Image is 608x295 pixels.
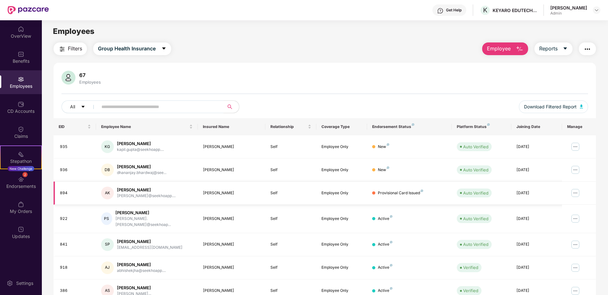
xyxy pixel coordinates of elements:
[516,216,557,222] div: [DATE]
[584,45,591,53] img: svg+xml;base64,PHN2ZyB4bWxucz0iaHR0cDovL3d3dy53My5vcmcvMjAwMC9zdmciIHdpZHRoPSIyNCIgaGVpZ2h0PSIyNC...
[68,45,82,53] span: Filters
[60,216,91,222] div: 922
[60,265,91,271] div: 918
[321,216,362,222] div: Employee Only
[270,288,311,294] div: Self
[70,103,75,110] span: All
[101,164,114,176] div: DB
[378,167,389,173] div: New
[463,241,488,247] div: Auto Verified
[1,158,41,164] div: Stepathon
[570,165,580,175] img: manageButton
[539,45,558,53] span: Reports
[18,76,24,82] img: svg+xml;base64,PHN2ZyBpZD0iRW1wbG95ZWVzIiB4bWxucz0iaHR0cDovL3d3dy53My5vcmcvMjAwMC9zdmciIHdpZHRoPS...
[117,141,164,147] div: [PERSON_NAME]
[321,190,362,196] div: Employee Only
[61,71,75,85] img: svg+xml;base64,PHN2ZyB4bWxucz0iaHR0cDovL3d3dy53My5vcmcvMjAwMC9zdmciIHhtbG5zOnhsaW5rPSJodHRwOi8vd3...
[390,264,392,266] img: svg+xml;base64,PHN2ZyB4bWxucz0iaHR0cDovL3d3dy53My5vcmcvMjAwMC9zdmciIHdpZHRoPSI4IiBoZWlnaHQ9IjgiIH...
[563,46,568,52] span: caret-down
[18,101,24,107] img: svg+xml;base64,PHN2ZyBpZD0iQ0RfQWNjb3VudHMiIGRhdGEtbmFtZT0iQ0QgQWNjb3VudHMiIHhtbG5zPSJodHRwOi8vd3...
[81,105,85,110] span: caret-down
[98,45,156,53] span: Group Health Insurance
[534,42,572,55] button: Reportscaret-down
[8,166,34,171] div: New Challenge
[117,170,166,176] div: dhananjay.bhardwaj@see...
[390,287,392,290] img: svg+xml;base64,PHN2ZyB4bWxucz0iaHR0cDovL3d3dy53My5vcmcvMjAwMC9zdmciIHdpZHRoPSI4IiBoZWlnaHQ9IjgiIH...
[270,167,311,173] div: Self
[117,239,183,245] div: [PERSON_NAME]
[60,241,91,247] div: 841
[378,241,392,247] div: Active
[487,45,511,53] span: Employee
[321,288,362,294] div: Employee Only
[61,100,100,113] button: Allcaret-down
[570,240,580,250] img: manageButton
[390,241,392,243] img: svg+xml;base64,PHN2ZyB4bWxucz0iaHR0cDovL3d3dy53My5vcmcvMjAwMC9zdmciIHdpZHRoPSI4IiBoZWlnaHQ9IjgiIH...
[378,265,392,271] div: Active
[270,241,311,247] div: Self
[516,45,523,53] img: svg+xml;base64,PHN2ZyB4bWxucz0iaHR0cDovL3d3dy53My5vcmcvMjAwMC9zdmciIHhtbG5zOnhsaW5rPSJodHRwOi8vd3...
[58,45,66,53] img: svg+xml;base64,PHN2ZyB4bWxucz0iaHR0cDovL3d3dy53My5vcmcvMjAwMC9zdmciIHdpZHRoPSIyNCIgaGVpZ2h0PSIyNC...
[54,42,87,55] button: Filters
[101,140,114,153] div: KG
[54,118,96,135] th: EID
[321,144,362,150] div: Employee Only
[387,143,389,146] img: svg+xml;base64,PHN2ZyB4bWxucz0iaHR0cDovL3d3dy53My5vcmcvMjAwMC9zdmciIHdpZHRoPSI4IiBoZWlnaHQ9IjgiIH...
[60,167,91,173] div: 936
[101,238,114,251] div: SP
[117,187,176,193] div: [PERSON_NAME]
[570,142,580,152] img: manageButton
[18,151,24,157] img: svg+xml;base64,PHN2ZyB4bWxucz0iaHR0cDovL3d3dy53My5vcmcvMjAwMC9zdmciIHdpZHRoPSIyMSIgaGVpZ2h0PSIyMC...
[18,126,24,132] img: svg+xml;base64,PHN2ZyBpZD0iQ2xhaW0iIHhtbG5zPSJodHRwOi8vd3d3LnczLm9yZy8yMDAwL3N2ZyIgd2lkdGg9IjIwIi...
[516,288,557,294] div: [DATE]
[483,6,487,14] span: K
[53,27,94,36] span: Employees
[18,176,24,183] img: svg+xml;base64,PHN2ZyBpZD0iRW5kb3JzZW1lbnRzIiB4bWxucz0iaHR0cDovL3d3dy53My5vcmcvMjAwMC9zdmciIHdpZH...
[378,288,392,294] div: Active
[18,226,24,233] img: svg+xml;base64,PHN2ZyBpZD0iVXBkYXRlZCIgeG1sbnM9Imh0dHA6Ly93d3cudzMub3JnLzIwMDAvc3ZnIiB3aWR0aD0iMj...
[446,8,462,13] div: Get Help
[390,215,392,218] img: svg+xml;base64,PHN2ZyB4bWxucz0iaHR0cDovL3d3dy53My5vcmcvMjAwMC9zdmciIHdpZHRoPSI4IiBoZWlnaHQ9IjgiIH...
[562,118,596,135] th: Manage
[203,167,261,173] div: [PERSON_NAME]
[463,144,488,150] div: Auto Verified
[511,118,562,135] th: Joining Date
[101,187,114,199] div: AK
[378,144,389,150] div: New
[115,216,193,228] div: [PERSON_NAME].[PERSON_NAME]@seekhoap...
[117,164,166,170] div: [PERSON_NAME]
[437,8,443,14] img: svg+xml;base64,PHN2ZyBpZD0iSGVscC0zMngzMiIgeG1sbnM9Imh0dHA6Ly93d3cudzMub3JnLzIwMDAvc3ZnIiB3aWR0aD...
[60,288,91,294] div: 386
[580,105,583,108] img: svg+xml;base64,PHN2ZyB4bWxucz0iaHR0cDovL3d3dy53My5vcmcvMjAwMC9zdmciIHhtbG5zOnhsaW5rPSJodHRwOi8vd3...
[321,241,362,247] div: Employee Only
[101,212,112,225] div: PS
[372,124,447,129] div: Endorsement Status
[117,193,176,199] div: [PERSON_NAME]@seekhoapp....
[115,210,193,216] div: [PERSON_NAME]
[203,144,261,150] div: [PERSON_NAME]
[321,265,362,271] div: Employee Only
[78,80,102,85] div: Employees
[59,124,86,129] span: EID
[570,188,580,198] img: manageButton
[421,189,423,192] img: svg+xml;base64,PHN2ZyB4bWxucz0iaHR0cDovL3d3dy53My5vcmcvMjAwMC9zdmciIHdpZHRoPSI4IiBoZWlnaHQ9IjgiIH...
[270,190,311,196] div: Self
[18,201,24,208] img: svg+xml;base64,PHN2ZyBpZD0iTXlfT3JkZXJzIiBkYXRhLW5hbWU9Ik15IE9yZGVycyIgeG1sbnM9Imh0dHA6Ly93d3cudz...
[60,190,91,196] div: 894
[23,172,28,177] div: 2
[223,104,236,109] span: search
[7,280,13,286] img: svg+xml;base64,PHN2ZyBpZD0iU2V0dGluZy0yMHgyMCIgeG1sbnM9Imh0dHA6Ly93d3cudzMub3JnLzIwMDAvc3ZnIiB3aW...
[550,5,587,11] div: [PERSON_NAME]
[463,167,488,173] div: Auto Verified
[463,287,478,294] div: Verified
[78,72,102,78] div: 67
[161,46,166,52] span: caret-down
[18,51,24,57] img: svg+xml;base64,PHN2ZyBpZD0iQmVuZWZpdHMiIHhtbG5zPSJodHRwOi8vd3d3LnczLm9yZy8yMDAwL3N2ZyIgd2lkdGg9Ij...
[203,216,261,222] div: [PERSON_NAME]
[387,166,389,169] img: svg+xml;base64,PHN2ZyB4bWxucz0iaHR0cDovL3d3dy53My5vcmcvMjAwMC9zdmciIHdpZHRoPSI4IiBoZWlnaHQ9IjgiIH...
[570,263,580,273] img: manageButton
[493,7,537,13] div: KEYARO EDUTECH PRIVATE LIMITED
[516,167,557,173] div: [DATE]
[223,100,239,113] button: search
[457,124,506,129] div: Platform Status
